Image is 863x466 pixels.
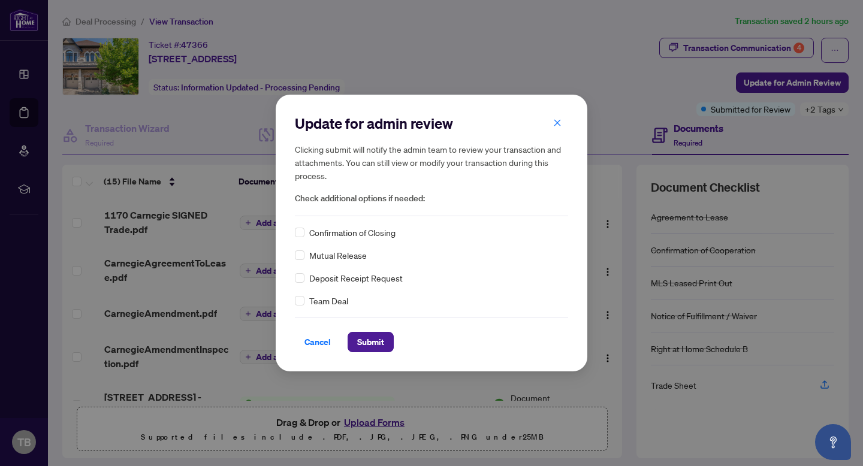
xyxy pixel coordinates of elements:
[295,114,568,133] h2: Update for admin review
[348,332,394,352] button: Submit
[815,424,851,460] button: Open asap
[295,332,340,352] button: Cancel
[309,294,348,307] span: Team Deal
[357,332,384,352] span: Submit
[553,119,562,127] span: close
[309,226,396,239] span: Confirmation of Closing
[295,192,568,205] span: Check additional options if needed:
[309,271,403,285] span: Deposit Receipt Request
[309,249,367,262] span: Mutual Release
[304,332,331,352] span: Cancel
[295,143,568,182] h5: Clicking submit will notify the admin team to review your transaction and attachments. You can st...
